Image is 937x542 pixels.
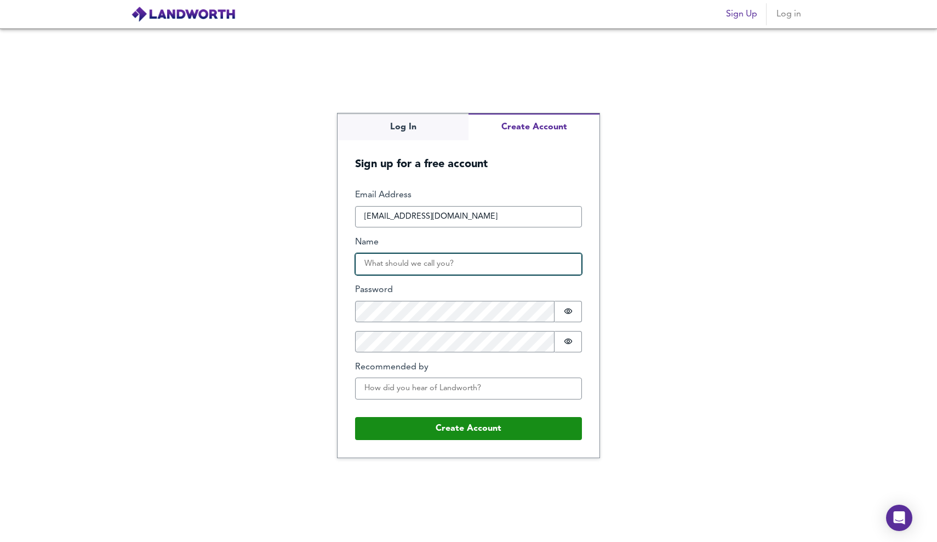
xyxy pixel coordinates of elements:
button: Create Account [355,417,582,440]
button: Show password [555,301,582,322]
button: Create Account [468,113,599,140]
span: Log in [775,7,802,22]
button: Sign Up [722,3,762,25]
span: Sign Up [726,7,757,22]
input: How can we reach you? [355,206,582,228]
input: What should we call you? [355,253,582,275]
button: Show password [555,331,582,352]
h5: Sign up for a free account [338,140,599,172]
label: Name [355,236,582,249]
label: Email Address [355,189,582,202]
button: Log in [771,3,806,25]
div: Open Intercom Messenger [886,505,912,531]
label: Recommended by [355,361,582,374]
input: How did you hear of Landworth? [355,378,582,400]
button: Log In [338,113,468,140]
label: Password [355,284,582,296]
img: logo [131,6,236,22]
